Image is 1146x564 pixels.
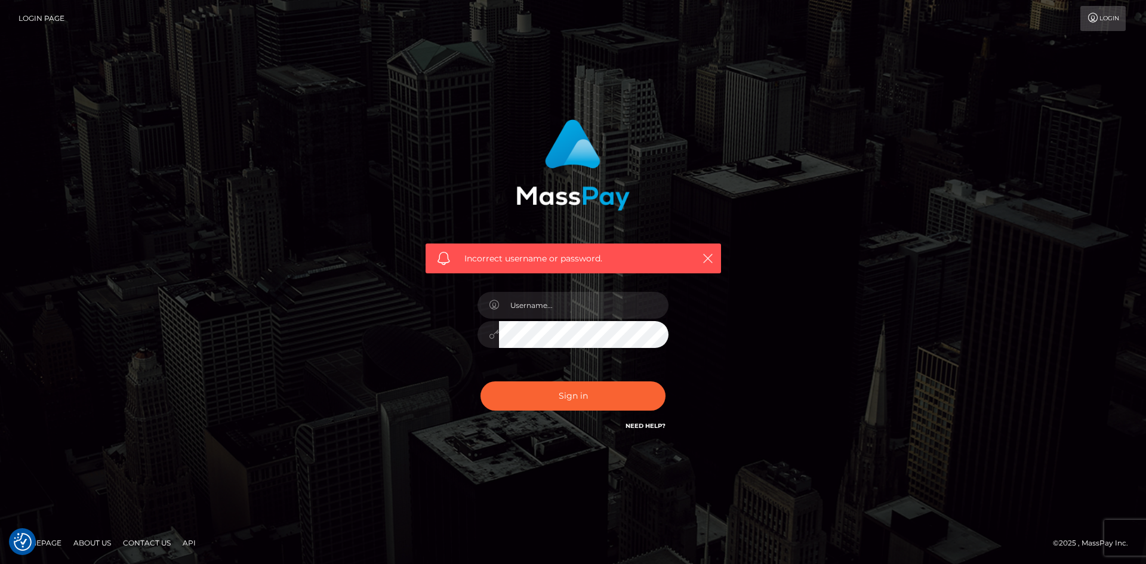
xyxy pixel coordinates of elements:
[14,533,32,551] img: Revisit consent button
[1053,537,1137,550] div: © 2025 , MassPay Inc.
[480,381,666,411] button: Sign in
[13,534,66,552] a: Homepage
[516,119,630,211] img: MassPay Login
[14,533,32,551] button: Consent Preferences
[464,252,682,265] span: Incorrect username or password.
[178,534,201,552] a: API
[118,534,175,552] a: Contact Us
[19,6,64,31] a: Login Page
[1080,6,1126,31] a: Login
[69,534,116,552] a: About Us
[499,292,668,319] input: Username...
[626,422,666,430] a: Need Help?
